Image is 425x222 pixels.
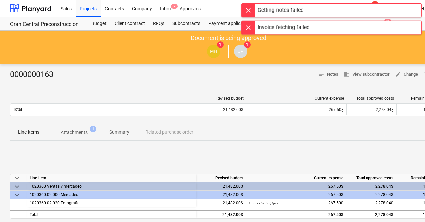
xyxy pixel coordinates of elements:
[149,17,168,30] a: RFQs
[196,174,246,182] div: Revised budget
[375,201,393,205] span: 2,278.04$
[10,69,59,80] div: 0000000163
[395,71,401,77] span: edit
[199,96,244,101] div: Revised budget
[27,174,196,182] div: Line-item
[234,45,247,58] div: Claudia Perez
[249,211,343,219] div: 267.50$
[87,17,111,30] a: Budget
[318,71,338,78] span: Notes
[392,190,425,222] div: Widget de chat
[249,96,344,101] div: Current expense
[344,71,390,78] span: View subcontractor
[217,41,224,48] span: 1
[237,49,244,54] span: CP
[249,182,343,191] div: 267.50$
[109,129,129,136] p: Summary
[249,107,344,112] div: 267.50$
[392,190,425,222] iframe: Chat Widget
[318,71,324,77] span: notes
[13,174,21,182] span: keyboard_arrow_down
[13,107,22,113] p: Total
[258,24,310,32] div: Invoice fetching failed
[10,21,79,28] div: Gran Central Preconstruccion
[61,129,88,136] p: Attachments
[258,6,304,14] div: Getting notes failed
[207,45,220,58] div: Marian Hernandez
[30,191,193,199] div: 1020360.02.000 Mercadeo
[204,17,257,30] a: Payment applications
[196,182,246,191] div: 21,482.00$
[392,69,421,80] button: Change
[196,191,246,199] div: 21,482.00$
[196,104,246,115] div: 21,482.00$
[315,69,341,80] button: Notes
[27,210,196,218] div: Total
[249,199,343,207] div: 267.50$
[249,191,343,199] div: 267.50$
[30,201,80,205] span: 1020360.02.020 Fotografia
[111,17,149,30] a: Client contract
[244,41,251,48] span: 1
[196,210,246,218] div: 21,482.00$
[349,96,394,101] div: Total approved costs
[395,71,418,78] span: Change
[346,191,396,199] div: 2,278.04$
[346,174,396,182] div: Total approved costs
[249,201,278,205] small: 1.00 × 267.50$ / pcs
[18,129,39,136] p: Line-items
[384,19,391,23] span: 9+
[246,174,346,182] div: Current expense
[30,182,193,190] div: 1020360 Ventas y mercadeo
[344,71,350,77] span: business
[346,182,396,191] div: 2,278.04$
[168,17,204,30] a: Subcontracts
[171,4,178,9] span: 2
[13,191,21,199] span: keyboard_arrow_down
[346,104,396,115] div: 2,278.04$
[191,34,266,42] p: Document is being approved
[346,210,396,218] div: 2,278.04$
[341,69,392,80] button: View subcontractor
[210,49,217,54] span: MH
[196,199,246,207] div: 21,482.00$
[13,183,21,191] span: keyboard_arrow_down
[90,126,96,132] span: 1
